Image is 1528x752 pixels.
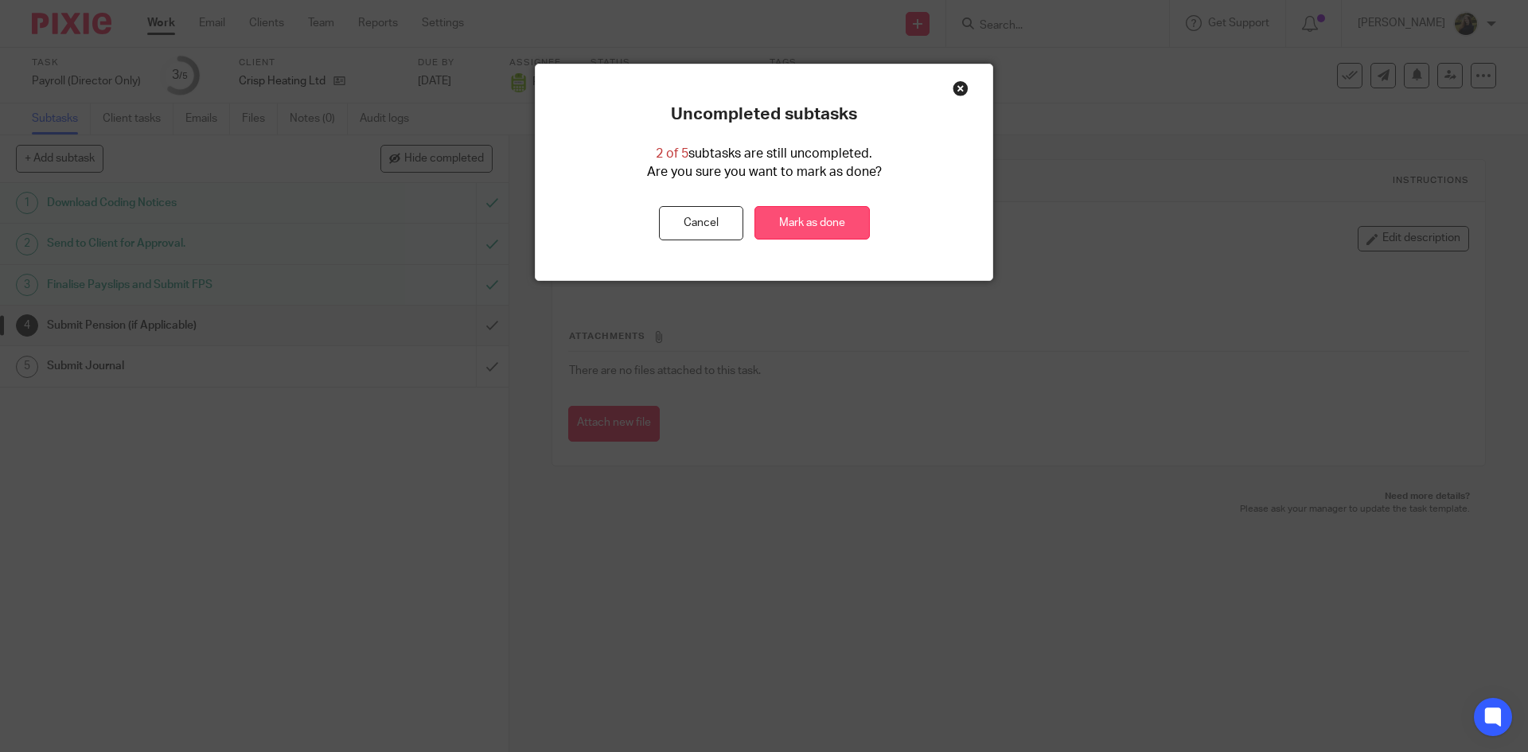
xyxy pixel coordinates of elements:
[671,104,857,125] p: Uncompleted subtasks
[659,206,743,240] button: Cancel
[656,147,688,160] span: 2 of 5
[656,145,872,163] p: subtasks are still uncompleted.
[647,163,882,181] p: Are you sure you want to mark as done?
[754,206,870,240] a: Mark as done
[953,80,969,96] div: Close this dialog window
